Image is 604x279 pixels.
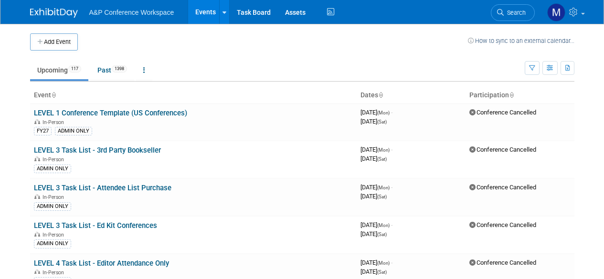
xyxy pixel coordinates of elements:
span: (Mon) [377,223,390,228]
a: LEVEL 1 Conference Template (US Conferences) [34,109,187,117]
span: [DATE] [360,268,387,275]
a: Past1398 [90,61,134,79]
a: Sort by Participation Type [509,91,514,99]
span: In-Person [42,119,67,125]
span: (Sat) [377,269,387,275]
span: (Sat) [377,232,387,237]
span: [DATE] [360,155,387,162]
span: [DATE] [360,221,392,228]
span: A&P Conference Workspace [89,9,174,16]
img: In-Person Event [34,194,40,199]
span: Conference Cancelled [469,146,536,153]
div: FY27 [34,127,52,135]
span: Conference Cancelled [469,109,536,116]
span: [DATE] [360,259,392,266]
span: - [391,259,392,266]
span: In-Person [42,232,67,238]
img: In-Person Event [34,156,40,161]
span: (Sat) [377,156,387,162]
span: Search [504,9,526,16]
th: Participation [466,87,574,103]
span: - [391,146,392,153]
a: LEVEL 3 Task List - 3rd Party Bookseller [34,146,161,155]
span: (Mon) [377,185,390,190]
span: (Mon) [377,147,390,153]
span: (Mon) [377,110,390,115]
span: 117 [68,65,81,72]
span: Conference Cancelled [469,184,536,191]
button: Add Event [30,33,78,51]
span: [DATE] [360,109,392,116]
img: In-Person Event [34,119,40,124]
span: [DATE] [360,118,387,125]
span: Conference Cancelled [469,221,536,228]
span: [DATE] [360,184,392,191]
span: - [391,109,392,116]
th: Dates [357,87,466,103]
span: 1398 [112,65,127,72]
span: [DATE] [360,193,387,200]
a: Upcoming117 [30,61,88,79]
a: Sort by Start Date [378,91,383,99]
div: ADMIN ONLY [34,202,71,211]
div: ADMIN ONLY [55,127,92,135]
img: ExhibitDay [30,8,78,18]
span: [DATE] [360,230,387,238]
span: (Mon) [377,260,390,266]
a: Sort by Event Name [51,91,56,99]
a: LEVEL 4 Task List - Editor Attendance Only [34,259,169,268]
span: [DATE] [360,146,392,153]
span: - [391,184,392,191]
a: How to sync to an external calendar... [468,37,574,44]
span: (Sat) [377,194,387,199]
span: Conference Cancelled [469,259,536,266]
span: In-Person [42,156,67,163]
img: In-Person Event [34,269,40,274]
div: ADMIN ONLY [34,165,71,173]
a: LEVEL 3 Task List - Ed Kit Conferences [34,221,157,230]
a: Search [491,4,535,21]
a: LEVEL 3 Task List - Attendee List Purchase [34,184,171,192]
th: Event [30,87,357,103]
img: Mark Strong [547,3,565,21]
span: In-Person [42,194,67,200]
span: In-Person [42,269,67,276]
span: - [391,221,392,228]
div: ADMIN ONLY [34,239,71,248]
img: In-Person Event [34,232,40,237]
span: (Sat) [377,119,387,124]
